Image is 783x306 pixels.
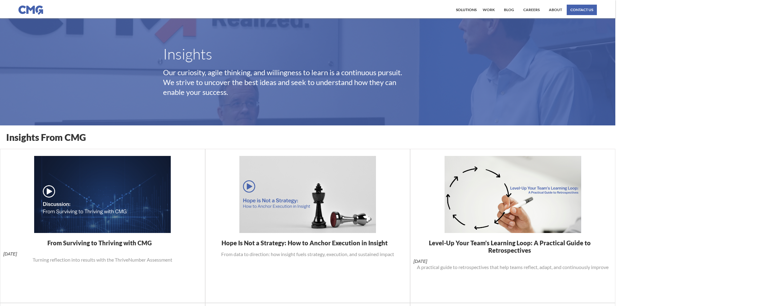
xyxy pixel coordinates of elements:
[522,5,541,15] a: Careers
[570,8,593,12] div: contact us
[413,239,612,276] a: Level-Up Your Team’s Learning Loop: A Practical Guide to Retrospectives[DATE]A practical guide to...
[209,239,407,263] a: Hope Is Not a Strategy: How to Anchor Execution in InsightFrom data to direction: how insight fue...
[163,67,421,97] p: Our curiosity, agile thinking, and willingness to learn is a continuous pursuit. We strive to unc...
[413,259,427,264] div: [DATE]
[456,8,477,12] div: Solutions
[222,239,394,247] h1: Hope Is Not a Strategy: How to Anchor Execution in Insight
[221,251,394,257] p: From data to direction: how insight fuels strategy, execution, and sustained impact
[33,257,172,263] p: Turning reflection into results with the ThriveNumber Assessment
[3,239,202,269] a: From Surviving to Thriving with CMG[DATE]Turning reflection into results with the ThriveNumber As...
[502,5,516,15] a: Blog
[47,239,158,247] h1: From Surviving to Thriving with CMG
[413,239,612,254] h1: Level-Up Your Team’s Learning Loop: A Practical Guide to Retrospectives
[547,5,564,15] a: About
[163,47,452,61] h1: Insights
[417,264,609,270] p: A practical guide to retrospectives that help teams reflect, adapt, and continuously improve
[481,5,496,15] a: work
[3,251,17,257] div: [DATE]
[18,6,43,15] img: CMG logo in blue.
